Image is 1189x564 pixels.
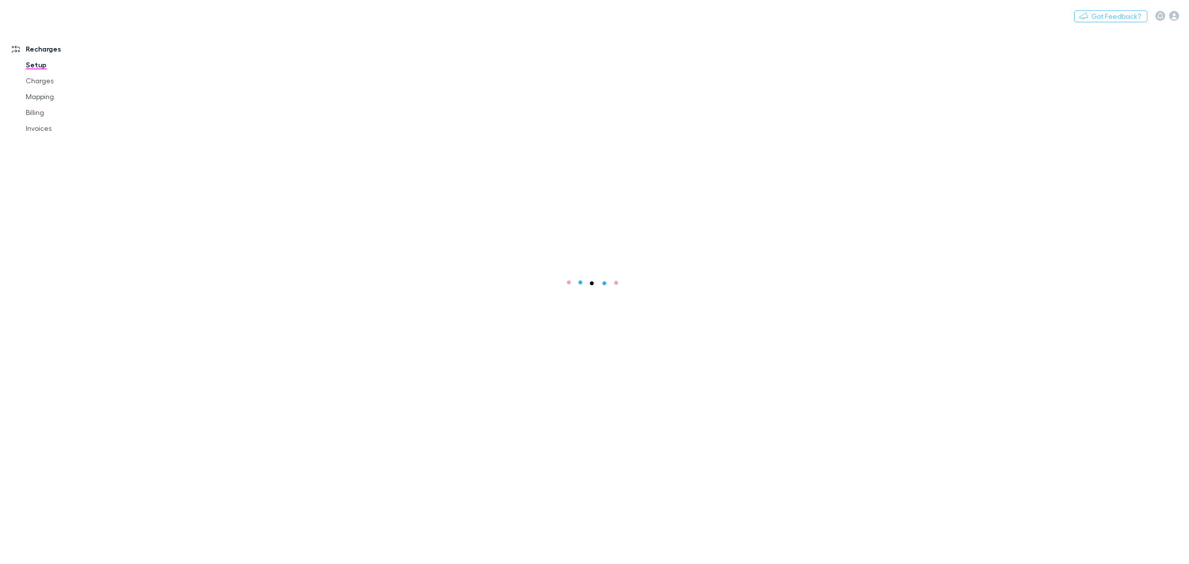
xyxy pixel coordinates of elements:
a: Billing [16,105,140,120]
a: Charges [16,73,140,89]
a: Invoices [16,120,140,136]
a: Setup [16,57,140,73]
a: Recharges [2,41,140,57]
a: Mapping [16,89,140,105]
button: Got Feedback? [1074,10,1147,22]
